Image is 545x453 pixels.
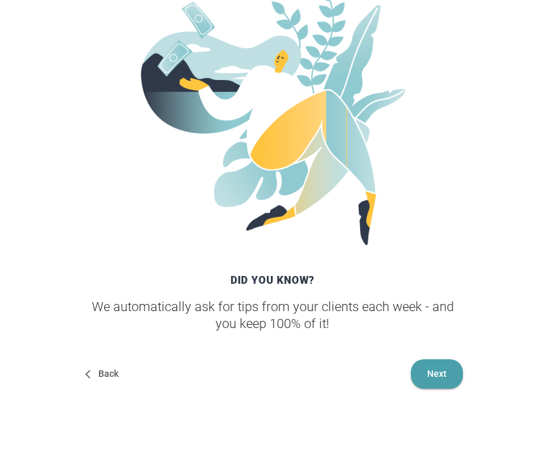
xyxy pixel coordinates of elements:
button: Next [411,359,463,389]
div: We automatically ask for tips from your clients each week - and you keep 100% of it! [77,298,468,332]
div: Did you know? [77,267,468,293]
span: Next [424,359,450,389]
button: Back [83,359,124,389]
